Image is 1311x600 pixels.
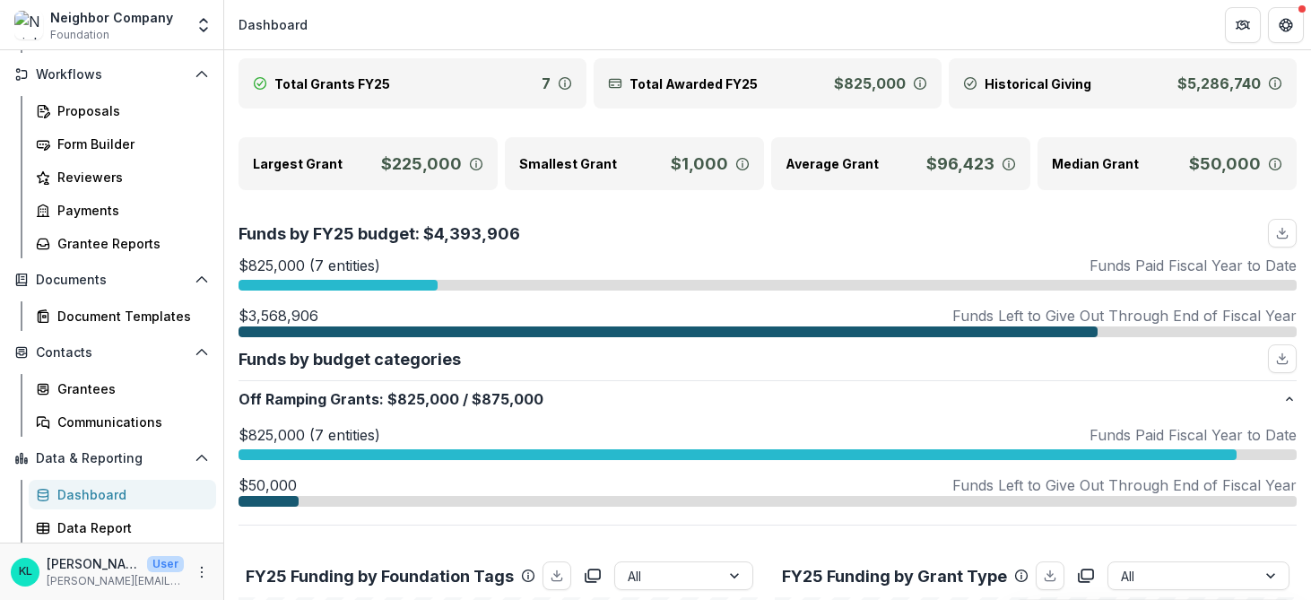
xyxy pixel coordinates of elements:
div: Communications [57,413,202,431]
p: Total Grants FY25 [274,74,390,93]
button: Partners [1225,7,1261,43]
p: Historical Giving [985,74,1091,93]
button: Open entity switcher [191,7,216,43]
p: Smallest Grant [519,154,617,173]
p: [PERSON_NAME][EMAIL_ADDRESS][DOMAIN_NAME] [47,573,184,589]
a: Dashboard [29,480,216,509]
div: Proposals [57,101,202,120]
p: $825,000 (7 entities) [239,255,380,276]
p: Funds by FY25 budget: $4,393,906 [239,222,520,246]
p: $96,423 [926,152,994,176]
button: copy to clipboard [578,561,607,590]
p: $5,286,740 [1177,73,1261,94]
a: Reviewers [29,162,216,192]
p: Funds Paid Fiscal Year to Date [1090,255,1297,276]
button: Get Help [1268,7,1304,43]
a: Grantees [29,374,216,404]
button: download [1268,219,1297,248]
div: Dashboard [239,15,308,34]
span: / [463,388,468,410]
p: $50,000 [239,474,297,496]
div: Payments [57,201,202,220]
a: Proposals [29,96,216,126]
div: Neighbor Company [50,8,173,27]
a: Data Report [29,513,216,543]
button: download [1036,561,1064,590]
p: $50,000 [1189,152,1261,176]
nav: breadcrumb [231,12,315,38]
span: $825,000 [387,388,459,410]
p: Average Grant [786,154,879,173]
p: Funds Left to Give Out Through End of Fiscal Year [952,474,1297,496]
button: download [1268,344,1297,373]
div: Grantees [57,379,202,398]
p: $825,000 [834,73,906,94]
div: Reviewers [57,168,202,187]
a: Grantee Reports [29,229,216,258]
div: Off Ramping Grants:$825,000/$875,000 [239,417,1297,525]
span: Data & Reporting [36,451,187,466]
p: $225,000 [381,152,462,176]
a: Payments [29,196,216,225]
button: Off Ramping Grants:$825,000/$875,000 [239,381,1297,417]
img: Neighbor Company [14,11,43,39]
p: $825,000 (7 entities) [239,424,380,446]
p: FY25 Funding by Grant Type [782,564,1007,588]
a: Document Templates [29,301,216,331]
span: Workflows [36,67,187,83]
div: Form Builder [57,135,202,153]
button: Open Workflows [7,60,216,89]
button: download [543,561,571,590]
a: Form Builder [29,129,216,159]
p: $3,568,906 [239,305,318,326]
p: Off Ramping Grants : $875,000 [239,388,1282,410]
div: Document Templates [57,307,202,326]
p: Total Awarded FY25 [629,74,758,93]
button: Open Data & Reporting [7,444,216,473]
p: Funds by budget categories [239,347,461,371]
div: Dashboard [57,485,202,504]
p: FY25 Funding by Foundation Tags [246,564,514,588]
p: 7 [542,73,551,94]
p: Funds Paid Fiscal Year to Date [1090,424,1297,446]
div: Grantee Reports [57,234,202,253]
p: User [147,556,184,572]
p: $1,000 [671,152,728,176]
div: Kerri Lopez-Howell [19,566,32,578]
p: Funds Left to Give Out Through End of Fiscal Year [952,305,1297,326]
p: Median Grant [1052,154,1139,173]
p: [PERSON_NAME] [47,554,140,573]
button: More [191,561,213,583]
span: Contacts [36,345,187,361]
div: Data Report [57,518,202,537]
a: Communications [29,407,216,437]
button: copy to clipboard [1072,561,1100,590]
button: Open Contacts [7,338,216,367]
button: Open Documents [7,265,216,294]
span: Foundation [50,27,109,43]
span: Documents [36,273,187,288]
p: Largest Grant [253,154,343,173]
